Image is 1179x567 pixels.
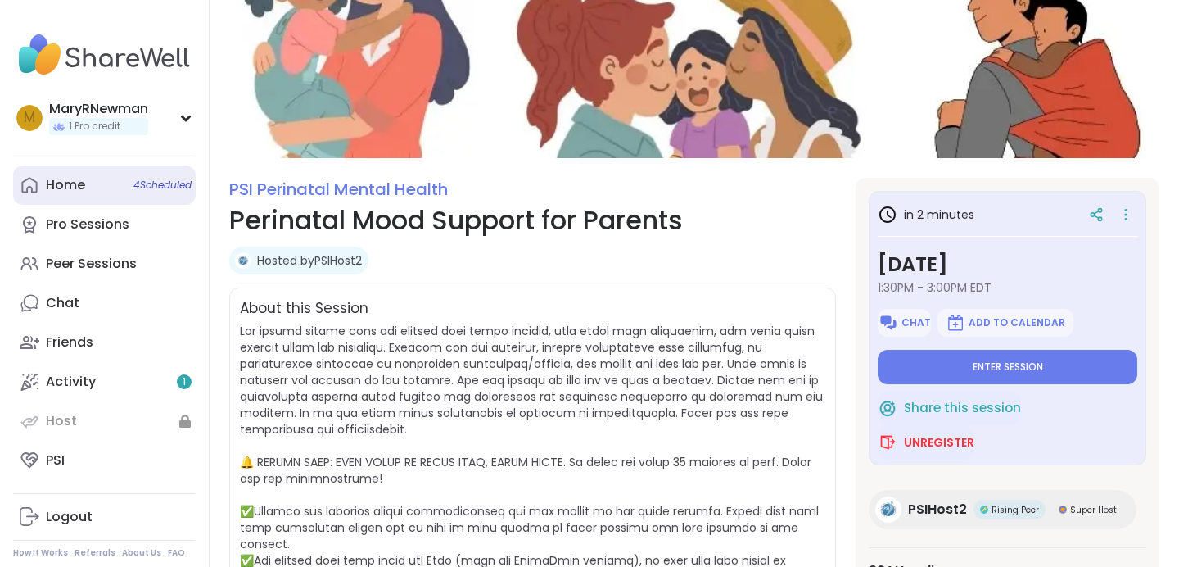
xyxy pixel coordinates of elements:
[46,333,93,352] div: Friends
[13,166,196,205] a: Home4Scheduled
[13,323,196,362] a: Friends
[46,451,65,469] div: PSI
[869,490,1136,529] a: PSIHost2PSIHost2Rising PeerRising PeerSuper HostSuper Host
[946,313,965,333] img: ShareWell Logomark
[13,362,196,401] a: Activity1
[13,244,196,283] a: Peer Sessions
[46,412,77,430] div: Host
[973,361,1043,374] span: Enter session
[878,425,974,460] button: Unregister
[1070,504,1117,516] span: Super Host
[1059,506,1067,514] img: Super Host
[13,441,196,480] a: PSI
[240,298,368,320] h2: About this Session
[75,547,115,559] a: Referrals
[13,283,196,323] a: Chat
[235,252,251,269] img: PSIHost2
[980,506,988,514] img: Rising Peer
[878,205,974,225] h3: in 2 minutes
[878,250,1137,279] h3: [DATE]
[13,547,68,559] a: How It Works
[878,309,931,337] button: Chat
[49,100,148,118] div: MaryRNewman
[992,504,1039,516] span: Rising Peer
[13,497,196,537] a: Logout
[46,255,137,273] div: Peer Sessions
[901,316,931,329] span: Chat
[183,375,186,389] span: 1
[969,316,1065,329] span: Add to Calendar
[878,391,1021,425] button: Share this session
[46,294,79,312] div: Chat
[875,497,901,523] img: PSIHost2
[122,547,161,559] a: About Us
[46,215,129,234] div: Pro Sessions
[24,107,35,129] span: M
[878,279,1137,296] span: 1:30PM - 3:00PM EDT
[908,500,967,519] span: PSIHost2
[229,178,448,201] a: PSI Perinatal Mental Health
[878,433,897,452] img: ShareWell Logomark
[168,547,185,559] a: FAQ
[229,201,836,240] h1: Perinatal Mood Support for Parents
[133,179,192,192] span: 4 Scheduled
[904,399,1021,418] span: Share this session
[879,313,898,333] img: ShareWell Logomark
[878,350,1137,384] button: Enter session
[257,252,362,269] a: Hosted byPSIHost2
[13,205,196,244] a: Pro Sessions
[904,434,974,451] span: Unregister
[13,26,196,84] img: ShareWell Nav Logo
[69,120,120,134] span: 1 Pro credit
[937,309,1073,337] button: Add to Calendar
[13,401,196,441] a: Host
[46,176,85,194] div: Home
[878,398,897,418] img: ShareWell Logomark
[46,373,96,391] div: Activity
[46,508,93,526] div: Logout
